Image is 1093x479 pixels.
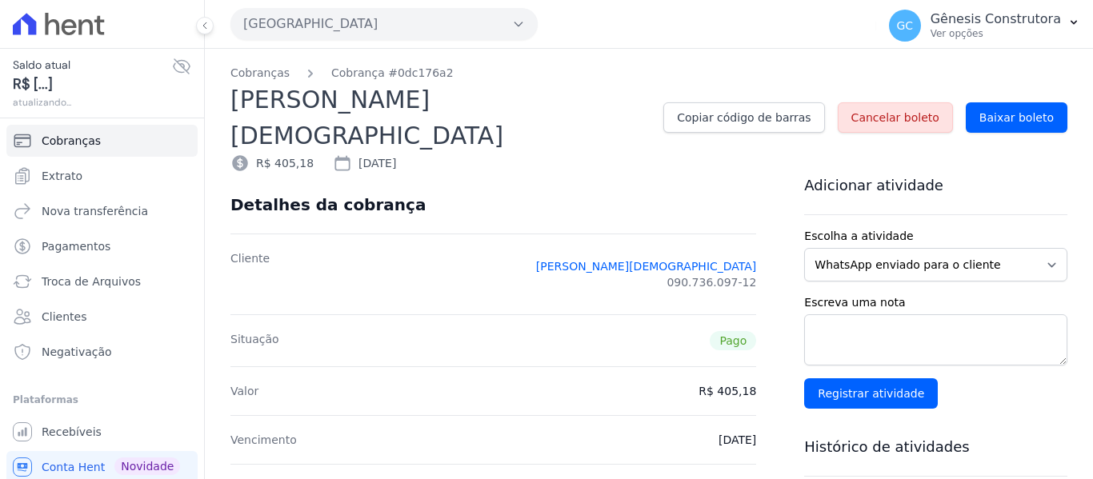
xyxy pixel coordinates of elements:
[13,390,191,409] div: Plataformas
[966,102,1067,133] a: Baixar boleto
[6,125,198,157] a: Cobranças
[42,168,82,184] span: Extrato
[804,228,1067,245] label: Escolha a atividade
[699,383,756,399] dd: R$ 405,18
[804,294,1067,311] label: Escreva uma nota
[42,133,101,149] span: Cobranças
[42,273,141,289] span: Troca de Arquivos
[804,378,938,409] input: Registrar atividade
[230,82,651,154] h2: [PERSON_NAME][DEMOGRAPHIC_DATA]
[42,424,102,440] span: Recebíveis
[6,195,198,227] a: Nova transferência
[677,110,811,126] span: Copiar código de barras
[710,331,756,350] span: Pago
[13,57,172,74] span: Saldo atual
[230,432,297,448] dt: Vencimento
[663,102,824,133] a: Copiar código de barras
[230,154,314,173] div: R$ 405,18
[331,65,454,82] a: Cobrança #0dc176a2
[6,265,198,297] a: Troca de Arquivos
[876,3,1093,48] button: GC Gênesis Construtora Ver opções
[536,258,756,274] a: [PERSON_NAME][DEMOGRAPHIC_DATA]
[230,195,426,214] div: Detalhes da cobrança
[804,437,1067,457] h3: Histórico de atividades
[13,95,172,110] span: atualizando...
[6,416,198,448] a: Recebíveis
[719,432,756,448] dd: [DATE]
[333,154,396,173] div: [DATE]
[6,301,198,333] a: Clientes
[804,176,1067,195] h3: Adicionar atividade
[6,160,198,192] a: Extrato
[931,27,1061,40] p: Ver opções
[42,309,86,325] span: Clientes
[230,8,538,40] button: [GEOGRAPHIC_DATA]
[114,457,180,475] span: Novidade
[230,331,279,350] dt: Situação
[13,74,172,95] span: R$ [...]
[896,20,913,31] span: GC
[931,11,1061,27] p: Gênesis Construtora
[42,203,148,219] span: Nova transferência
[838,102,953,133] a: Cancelar boleto
[851,110,939,126] span: Cancelar boleto
[667,274,756,290] span: 090.736.097-12
[230,250,270,298] dt: Cliente
[230,65,1067,82] nav: Breadcrumb
[979,110,1054,126] span: Baixar boleto
[230,65,290,82] a: Cobranças
[42,344,112,360] span: Negativação
[42,238,110,254] span: Pagamentos
[6,336,198,368] a: Negativação
[6,230,198,262] a: Pagamentos
[230,383,258,399] dt: Valor
[42,459,105,475] span: Conta Hent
